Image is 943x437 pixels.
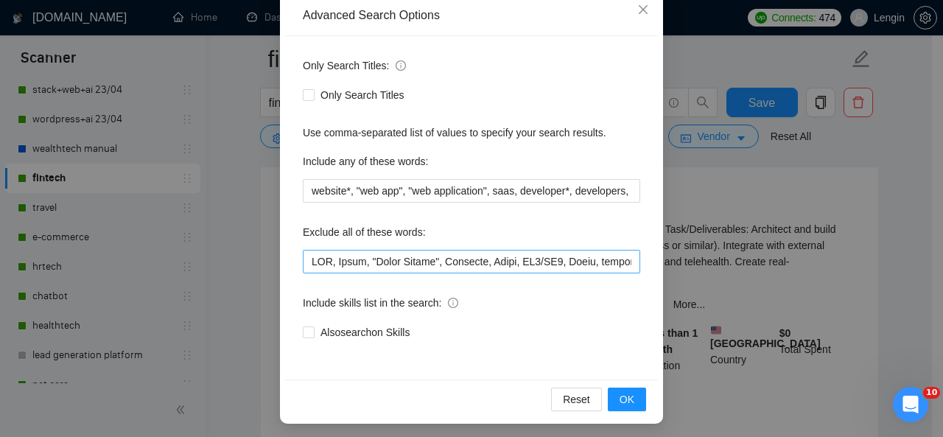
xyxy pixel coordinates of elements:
span: Include skills list in the search: [303,295,458,311]
span: info-circle [396,60,406,71]
button: OK [608,388,646,411]
span: 10 [923,387,940,399]
label: Exclude all of these words: [303,220,426,244]
span: close [637,4,649,15]
span: Also search on Skills [315,324,416,340]
div: Use comma-separated list of values to specify your search results. [303,125,640,141]
span: Only Search Titles [315,87,410,103]
span: Reset [563,391,590,408]
button: Reset [551,388,602,411]
iframe: Intercom live chat [893,387,928,422]
label: Include any of these words: [303,150,428,173]
span: Only Search Titles: [303,57,406,74]
div: Advanced Search Options [303,7,640,24]
span: info-circle [448,298,458,308]
span: OK [620,391,634,408]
